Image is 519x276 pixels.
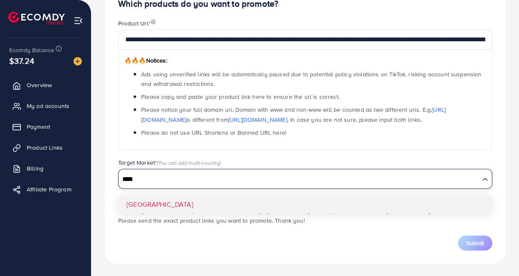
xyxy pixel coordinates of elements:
[73,16,83,25] img: menu
[141,128,286,137] span: Please do not use URL Shortens or Banned URL here!
[27,185,71,193] span: Affiliate Program
[484,238,513,270] iframe: Chat
[151,19,156,25] img: image
[27,102,69,110] span: My ad accounts
[124,56,146,65] span: 🔥🔥🔥
[73,57,82,65] img: image
[141,105,446,123] span: Please notice your full domain url. Domain with www and non-www will be counted as two different ...
[6,160,85,177] a: Billing
[118,158,221,167] label: Target Market
[141,70,481,88] span: Ads using unverified links will be automatically paused due to potential policy violations on Tik...
[6,139,85,156] a: Product Links
[466,239,484,247] span: Submit
[9,55,34,67] span: $37.24
[6,118,85,135] a: Payment
[118,19,156,28] label: Product Url
[118,196,492,213] li: [GEOGRAPHIC_DATA]
[141,93,339,101] span: Please copy and paste your product link here to ensure the url is correct.
[118,206,492,226] p: *Note: If you use unverified product links, the Ecomdy system will notify the support team to rev...
[228,115,287,124] a: [URL][DOMAIN_NAME]
[27,81,52,89] span: Overview
[124,56,167,65] span: Notices:
[157,159,221,166] span: (You can add multi-country)
[27,143,63,152] span: Product Links
[6,181,85,198] a: Affiliate Program
[458,236,492,251] button: Submit
[27,123,50,131] span: Payment
[119,173,479,186] input: Search for option
[141,105,446,123] a: [URL][DOMAIN_NAME]
[9,46,54,54] span: Ecomdy Balance
[6,77,85,93] a: Overview
[6,98,85,114] a: My ad accounts
[118,169,492,189] div: Search for option
[8,12,65,25] img: logo
[27,164,43,173] span: Billing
